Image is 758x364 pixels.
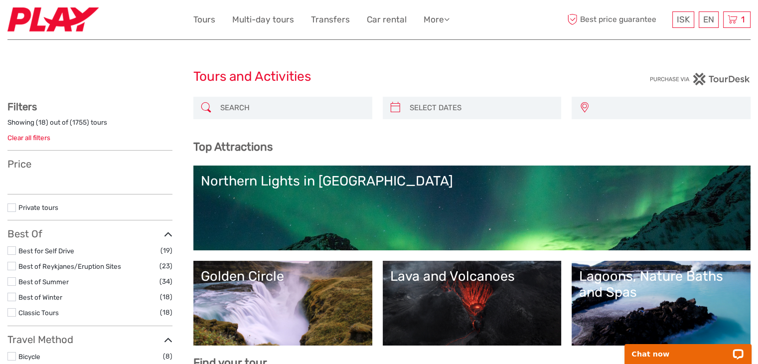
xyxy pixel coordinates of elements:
a: Classic Tours [18,309,59,317]
a: Best of Winter [18,293,62,301]
div: Showing ( ) out of ( ) tours [7,118,172,133]
h3: Travel Method [7,334,172,346]
h3: Best Of [7,228,172,240]
b: Top Attractions [193,140,273,154]
input: SELECT DATES [406,99,557,117]
a: Multi-day tours [232,12,294,27]
div: Golden Circle [201,268,365,284]
div: Lagoons, Nature Baths and Spas [579,268,743,301]
a: Transfers [311,12,350,27]
a: Tours [193,12,215,27]
a: Best of Summer [18,278,69,286]
h1: Tours and Activities [193,69,565,85]
span: (19) [160,245,172,256]
a: Northern Lights in [GEOGRAPHIC_DATA] [201,173,743,243]
a: Bicycle [18,353,40,361]
div: Northern Lights in [GEOGRAPHIC_DATA] [201,173,743,189]
a: Golden Circle [201,268,365,338]
span: ISK [677,14,690,24]
a: Best for Self Drive [18,247,74,255]
div: Lava and Volcanoes [390,268,554,284]
span: 1 [740,14,746,24]
a: Private tours [18,203,58,211]
label: 1755 [72,118,87,127]
span: Best price guarantee [565,11,670,28]
a: More [424,12,450,27]
strong: Filters [7,101,37,113]
img: PurchaseViaTourDesk.png [649,73,751,85]
a: Lava and Volcanoes [390,268,554,338]
img: Fly Play [7,7,99,32]
input: SEARCH [216,99,367,117]
span: (8) [163,351,172,362]
a: Car rental [367,12,407,27]
span: (23) [159,260,172,272]
label: 18 [38,118,46,127]
span: (34) [159,276,172,287]
h3: Price [7,158,172,170]
span: (18) [160,307,172,318]
iframe: LiveChat chat widget [618,333,758,364]
span: (18) [160,291,172,303]
div: EN [699,11,719,28]
a: Lagoons, Nature Baths and Spas [579,268,743,338]
a: Clear all filters [7,134,50,142]
a: Best of Reykjanes/Eruption Sites [18,262,121,270]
